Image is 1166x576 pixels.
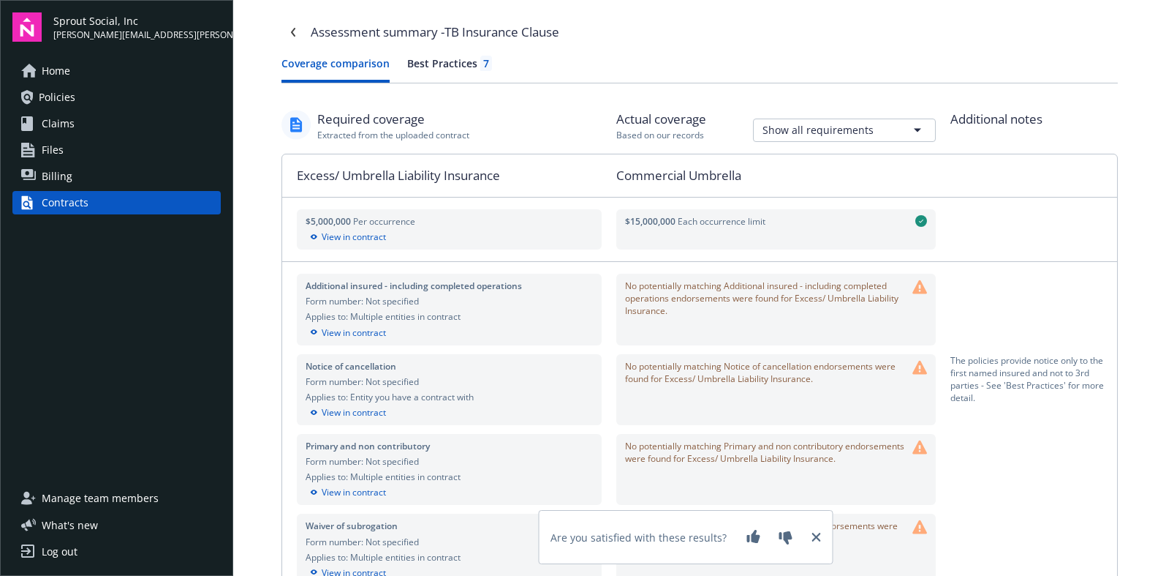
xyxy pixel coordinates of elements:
div: Commercial Umbrella [616,154,950,197]
div: Waiver of subrogation [306,520,593,532]
div: View in contract [306,406,593,419]
a: Navigate back [281,20,305,44]
div: Form number: Not specified [306,536,593,548]
div: Excess/ Umbrella Liability Insurance [282,154,616,197]
div: Applies to: Multiple entities in contract [306,471,593,483]
a: Manage team members [12,487,221,510]
div: Log out [42,540,77,564]
span: No potentially matching Notice of cancellation endorsements were found for Excess/ Umbrella Liabi... [625,360,906,385]
div: Assessment summary - TB Insurance Clause [311,23,559,42]
a: Policies [12,86,221,109]
span: Claims [42,112,75,135]
div: Best Practices [407,56,492,71]
div: Form number: Not specified [306,295,593,307]
img: navigator-logo.svg [12,12,42,42]
span: Billing [42,165,72,188]
div: Contracts [42,191,88,214]
a: Claims [12,112,221,135]
div: Applies to: Multiple entities in contract [306,310,593,323]
div: Form number: Not specified [306,375,593,388]
div: View in contract [306,326,593,340]
div: Are you satisfied with these results? [550,530,727,545]
span: What ' s new [42,517,98,533]
span: No potentially matching Additional insured - including completed operations endorsements were fou... [625,280,906,317]
div: The policies provide notice only to the first named insured and not to 3rd parties - See 'Best Pr... [950,354,1117,425]
span: Manage team members [42,487,159,510]
span: Each occurrence limit [678,215,765,228]
span: [PERSON_NAME][EMAIL_ADDRESS][PERSON_NAME][DOMAIN_NAME] [53,29,221,42]
a: Home [12,59,221,83]
span: No potentially matching Primary and non contributory endorsements were found for Excess/ Umbrella... [625,440,906,465]
div: Extracted from the uploaded contract [317,129,469,141]
div: View in contract [306,486,593,499]
span: Files [42,138,64,162]
div: Required coverage [317,110,469,129]
a: Contracts [12,191,221,214]
div: Based on our records [616,129,706,141]
div: Actual coverage [616,110,706,129]
a: Files [12,138,221,162]
div: 7 [483,56,489,71]
div: Notice of cancellation [306,360,593,373]
button: Sprout Social, Inc[PERSON_NAME][EMAIL_ADDRESS][PERSON_NAME][DOMAIN_NAME] [53,12,221,42]
div: Applies to: Entity you have a contract with [306,391,593,403]
div: Additional notes [950,110,1118,129]
span: $15,000,000 [625,215,675,228]
span: Home [42,59,70,83]
div: Primary and non contributory [306,440,593,452]
div: Form number: Not specified [306,455,593,468]
button: Coverage comparison [281,56,390,83]
div: Additional insured - including completed operations [306,280,593,292]
button: What's new [12,517,121,533]
span: Sprout Social, Inc [53,13,221,29]
div: Applies to: Multiple entities in contract [306,551,593,564]
a: Billing [12,165,221,188]
span: Policies [39,86,75,109]
div: View in contract [306,231,593,244]
span: Per occurrence [353,215,415,228]
span: $5,000,000 [306,215,353,228]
